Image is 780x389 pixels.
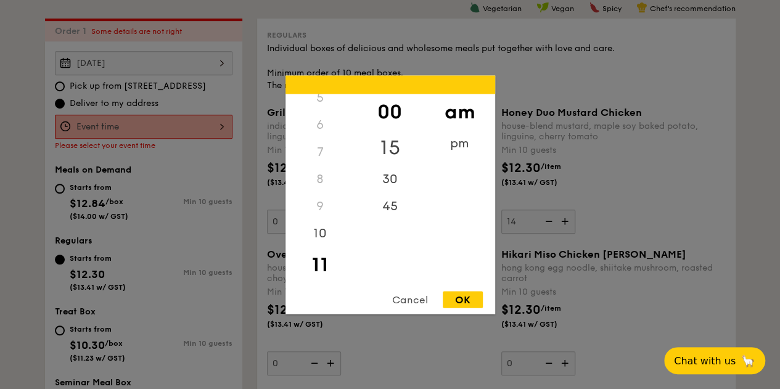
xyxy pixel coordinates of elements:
div: OK [443,291,483,308]
div: 30 [355,165,425,192]
div: 11 [285,247,355,282]
div: pm [425,129,495,157]
span: 🦙 [741,354,755,368]
div: 00 [355,94,425,129]
div: 15 [355,129,425,165]
div: 45 [355,192,425,219]
div: am [425,94,495,129]
div: 7 [285,138,355,165]
div: 5 [285,84,355,111]
span: Chat with us [674,355,736,367]
div: 8 [285,165,355,192]
div: 9 [285,192,355,219]
div: 10 [285,219,355,247]
div: 6 [285,111,355,138]
button: Chat with us🦙 [664,347,765,374]
div: Cancel [380,291,440,308]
